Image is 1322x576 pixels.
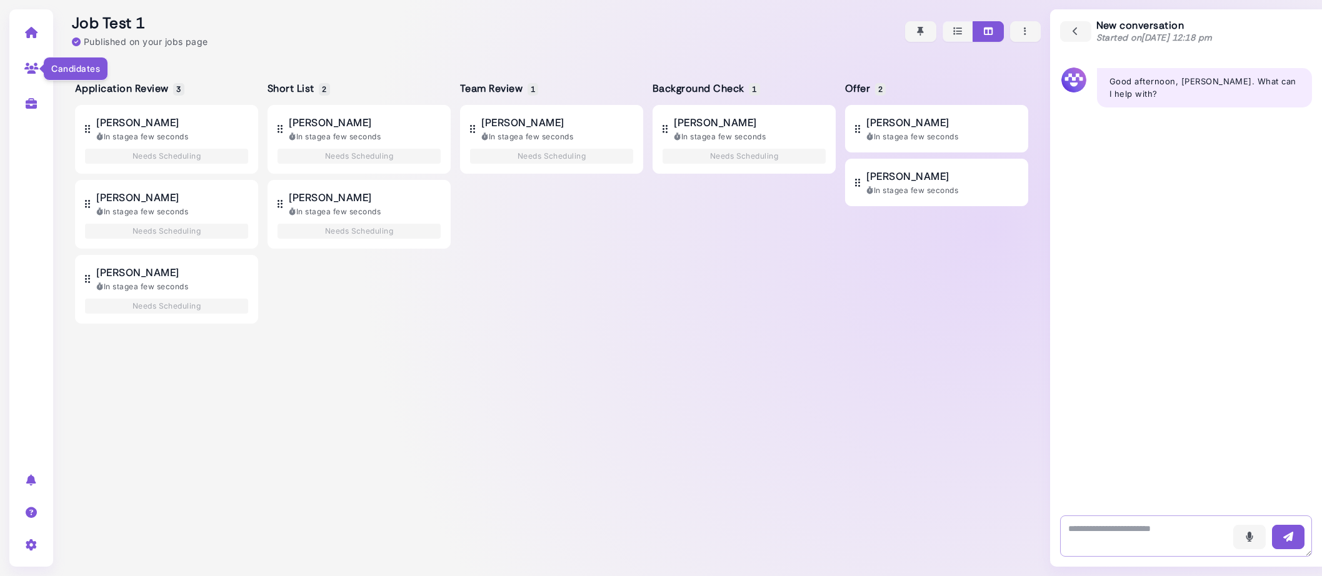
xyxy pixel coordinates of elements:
button: [PERSON_NAME] In stagea few seconds Needs Scheduling [460,105,643,174]
div: Needs Scheduling [278,149,441,164]
div: Needs Scheduling [663,149,826,164]
h5: Application Review [75,82,183,94]
div: New conversation [1096,19,1213,44]
div: In stage a few seconds [96,131,248,142]
h5: Short List [268,82,328,94]
span: [PERSON_NAME] [866,115,949,130]
div: In stage a few seconds [96,281,248,292]
span: 1 [528,83,538,96]
div: In stage a few seconds [674,131,826,142]
button: [PERSON_NAME] In stagea few seconds Needs Scheduling [75,105,258,174]
h5: Background Check [653,82,758,94]
span: [PERSON_NAME] [481,115,564,130]
span: 2 [875,83,886,96]
span: 1 [749,83,759,96]
div: In stage a few seconds [289,131,441,142]
h2: Job Test 1 [72,14,208,32]
div: In stage a few seconds [289,206,441,217]
span: Started on [1096,32,1213,43]
h5: Offer [845,82,884,94]
button: [PERSON_NAME] In stagea few seconds Needs Scheduling [75,255,258,324]
span: [PERSON_NAME] [96,190,179,205]
div: In stage a few seconds [866,185,1018,196]
div: Published on your jobs page [72,35,208,48]
h5: Team Review [460,82,536,94]
button: [PERSON_NAME] In stagea few seconds [845,105,1028,152]
span: [PERSON_NAME] [289,190,371,205]
span: 3 [173,83,184,96]
button: [PERSON_NAME] In stagea few seconds Needs Scheduling [268,180,451,249]
div: Needs Scheduling [278,224,441,239]
time: [DATE] 12:18 pm [1141,32,1212,43]
button: [PERSON_NAME] In stagea few seconds Needs Scheduling [75,180,258,249]
div: Needs Scheduling [85,299,248,314]
div: Needs Scheduling [85,149,248,164]
a: Candidates [12,51,51,84]
button: [PERSON_NAME] In stagea few seconds Needs Scheduling [268,105,451,174]
span: [PERSON_NAME] [674,115,756,130]
button: [PERSON_NAME] In stagea few seconds Needs Scheduling [653,105,836,174]
button: [PERSON_NAME] In stagea few seconds [845,159,1028,206]
div: In stage a few seconds [96,206,248,217]
div: In stage a few seconds [481,131,633,142]
div: Needs Scheduling [85,224,248,239]
span: [PERSON_NAME] [96,265,179,280]
span: [PERSON_NAME] [289,115,371,130]
div: In stage a few seconds [866,131,1018,142]
div: Good afternoon, [PERSON_NAME]. What can I help with? [1097,68,1312,107]
div: Candidates [43,57,108,81]
span: 2 [319,83,329,96]
div: Needs Scheduling [470,149,633,164]
span: [PERSON_NAME] [866,169,949,184]
span: [PERSON_NAME] [96,115,179,130]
